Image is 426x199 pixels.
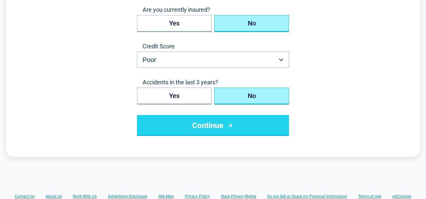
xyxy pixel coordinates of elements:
a: Site Map [158,194,174,199]
a: State Privacy Rights [221,194,256,199]
button: No [214,88,289,105]
a: Advertising Disclosure [108,194,147,199]
label: Credit Score [137,42,289,50]
span: Accidents in the last 3 years? [137,78,289,86]
button: No [214,15,289,32]
span: Are you currently insured? [137,6,289,14]
a: Privacy Policy [185,194,210,199]
a: Contact Us [15,194,34,199]
a: Do not Sell or Share my Personal Information [267,194,347,199]
button: Yes [137,88,212,105]
a: Terms of Use [358,194,381,199]
button: Yes [137,15,212,32]
a: AdChoices [392,194,411,199]
a: About Us [46,194,62,199]
button: Continue [137,115,289,136]
a: Work With Us [73,194,97,199]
